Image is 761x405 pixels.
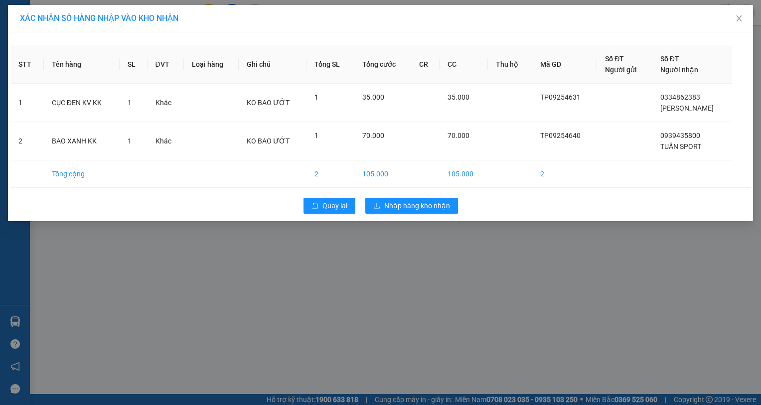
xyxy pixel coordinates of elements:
[605,66,637,74] span: Người gửi
[20,19,70,29] span: VP Cầu Kè -
[128,99,132,107] span: 1
[411,45,440,84] th: CR
[10,45,44,84] th: STT
[354,160,411,188] td: 105.000
[735,14,743,22] span: close
[384,200,450,211] span: Nhập hàng kho nhận
[660,93,700,101] span: 0334862383
[373,202,380,210] span: download
[44,160,120,188] td: Tổng cộng
[725,5,753,33] button: Close
[4,33,100,52] span: VP [PERSON_NAME] ([GEOGRAPHIC_DATA])
[540,93,581,101] span: TP09254631
[660,55,679,63] span: Số ĐT
[10,122,44,160] td: 2
[448,93,469,101] span: 35.000
[10,84,44,122] td: 1
[448,132,469,139] span: 70.000
[532,160,597,188] td: 2
[660,104,714,112] span: [PERSON_NAME]
[53,54,84,63] span: NƯƠNG
[660,132,700,139] span: 0939435800
[62,19,70,29] span: ÁI
[148,84,184,122] td: Khác
[314,93,318,101] span: 1
[148,122,184,160] td: Khác
[354,45,411,84] th: Tổng cước
[660,142,701,150] span: TUẤN SPORT
[148,45,184,84] th: ĐVT
[306,45,354,84] th: Tổng SL
[532,45,597,84] th: Mã GD
[4,33,146,52] p: NHẬN:
[311,202,318,210] span: rollback
[4,54,84,63] span: 0977696731 -
[440,45,488,84] th: CC
[247,99,290,107] span: KO BAO ƯỚT
[33,5,116,15] strong: BIÊN NHẬN GỬI HÀNG
[314,132,318,139] span: 1
[365,198,458,214] button: downloadNhập hàng kho nhận
[247,137,290,145] span: KO BAO ƯỚT
[304,198,355,214] button: rollbackQuay lại
[4,65,24,74] span: GIAO:
[128,137,132,145] span: 1
[322,200,347,211] span: Quay lại
[488,45,532,84] th: Thu hộ
[120,45,147,84] th: SL
[44,45,120,84] th: Tên hàng
[605,55,624,63] span: Số ĐT
[362,132,384,139] span: 70.000
[660,66,698,74] span: Người nhận
[20,13,178,23] span: XÁC NHẬN SỐ HÀNG NHẬP VÀO KHO NHẬN
[44,122,120,160] td: BAO XANH KK
[362,93,384,101] span: 35.000
[4,19,146,29] p: GỬI:
[540,132,581,139] span: TP09254640
[239,45,306,84] th: Ghi chú
[306,160,354,188] td: 2
[184,45,239,84] th: Loại hàng
[44,84,120,122] td: CỤC ĐEN KV KK
[440,160,488,188] td: 105.000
